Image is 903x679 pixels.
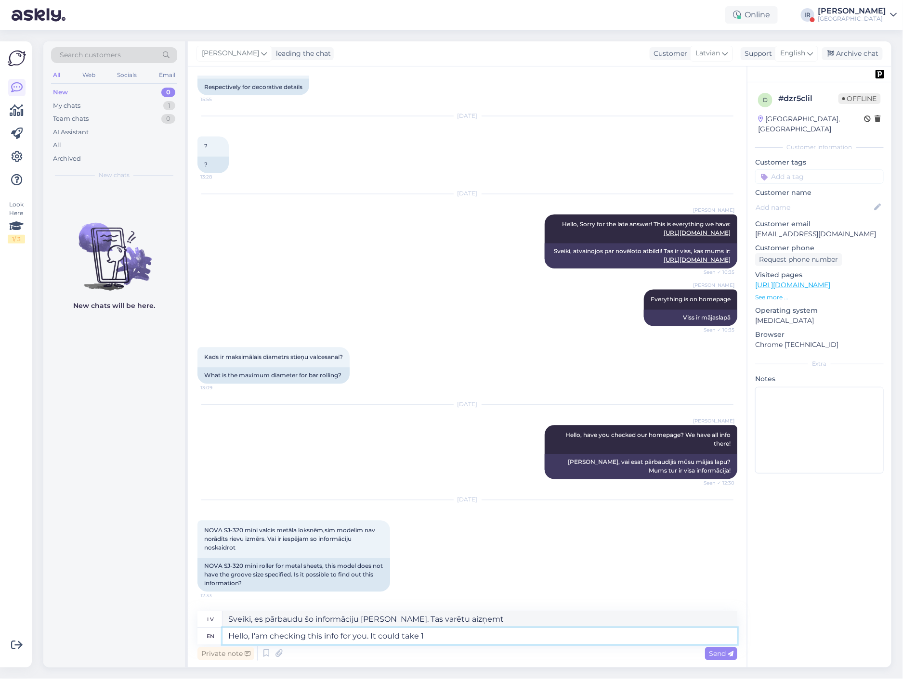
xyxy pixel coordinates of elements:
span: Everything is on homepage [651,296,731,303]
div: IR [801,8,814,22]
span: Hello, have you checked our homepage? We have all info there! [565,432,732,448]
div: Viss ir mājaslapā [644,310,737,326]
span: 12:33 [200,592,236,600]
a: [URL][DOMAIN_NAME] [664,256,731,264]
div: en [207,628,215,644]
a: [PERSON_NAME][GEOGRAPHIC_DATA] [818,7,897,23]
textarea: Hello, I'am checking this info for you. It could take 1 [222,628,737,644]
div: Archived [53,154,81,164]
div: 1 / 3 [8,235,25,243]
p: Operating system [755,306,884,316]
span: Hello, Sorry for the late answer! This is everything we have: [562,221,731,237]
span: Seen ✓ 12:30 [698,480,734,487]
div: [GEOGRAPHIC_DATA], [GEOGRAPHIC_DATA] [758,114,864,134]
div: 0 [161,114,175,124]
textarea: Sveiki, es pārbaudu šo informāciju [PERSON_NAME]. Tas varētu aizņemt [222,611,737,628]
p: Notes [755,374,884,384]
span: 13:09 [200,384,236,392]
div: [PERSON_NAME] [818,7,887,15]
p: Customer email [755,219,884,229]
p: [EMAIL_ADDRESS][DOMAIN_NAME] [755,229,884,239]
input: Add name [756,202,873,213]
a: [URL][DOMAIN_NAME] [664,230,731,237]
div: Support [741,49,772,59]
div: leading the chat [272,49,331,59]
div: 0 [161,88,175,97]
span: NOVA SJ-320 mini valcis metāla loksnēm,sim modelim nav norādīts rievu izmērs. Vai ir iespējam so ... [204,527,377,551]
span: [PERSON_NAME] [202,48,259,59]
div: ? [197,157,229,173]
div: Extra [755,359,884,368]
div: Sveiki, atvainojos par novēloto atbildi! Tas ir viss, kas mums ir: [545,243,737,269]
p: [MEDICAL_DATA] [755,316,884,326]
div: Customer [650,49,687,59]
div: Web [80,69,97,81]
div: New [53,88,68,97]
span: Send [709,649,733,658]
span: [PERSON_NAME] [693,207,734,214]
div: Team chats [53,114,89,124]
p: See more ... [755,293,884,302]
a: [URL][DOMAIN_NAME] [755,281,831,289]
div: All [53,141,61,150]
div: Look Here [8,200,25,243]
div: [DATE] [197,496,737,504]
div: Customer information [755,143,884,152]
span: Kads ir maksimālais diametrs stieņu valcesanai? [204,354,343,361]
div: [GEOGRAPHIC_DATA] [818,15,887,23]
div: What is the maximum diameter for bar rolling? [197,368,350,384]
div: Private note [197,647,254,660]
span: 15:55 [200,96,236,103]
img: Askly Logo [8,49,26,67]
p: Chrome [TECHNICAL_ID] [755,340,884,350]
span: 13:28 [200,174,236,181]
div: lv [208,611,214,628]
div: [DATE] [197,112,737,120]
span: [PERSON_NAME] [693,418,734,425]
div: [DATE] [197,190,737,198]
div: My chats [53,101,80,111]
div: NOVA SJ-320 mini roller for metal sheets, this model does not have the groove size specified. Is ... [197,558,390,592]
span: Latvian [695,48,720,59]
span: d [763,96,768,103]
span: [PERSON_NAME] [693,282,734,289]
span: Offline [838,93,881,104]
span: Seen ✓ 10:35 [698,327,734,334]
img: No chats [43,205,185,292]
p: Customer tags [755,157,884,167]
div: Request phone number [755,253,842,266]
img: pd [876,70,884,78]
span: ? [204,143,208,150]
div: AI Assistant [53,128,89,137]
span: English [780,48,805,59]
p: Visited pages [755,270,884,280]
p: Customer name [755,188,884,198]
div: Online [725,6,778,24]
div: Archive chat [822,47,883,60]
span: New chats [99,171,130,179]
div: [PERSON_NAME], vai esat pārbaudījis mūsu mājas lapu? Mums tur ir visa informācija! [545,454,737,479]
div: 1 [163,101,175,111]
div: Respectively for decorative details [197,79,309,95]
p: Customer phone [755,243,884,253]
div: Email [157,69,177,81]
div: # dzr5clil [778,93,838,104]
span: Search customers [60,50,121,60]
div: All [51,69,62,81]
span: Seen ✓ 10:35 [698,269,734,276]
div: Socials [115,69,139,81]
p: Browser [755,330,884,340]
p: New chats will be here. [73,301,155,311]
input: Add a tag [755,169,884,184]
div: [DATE] [197,400,737,409]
